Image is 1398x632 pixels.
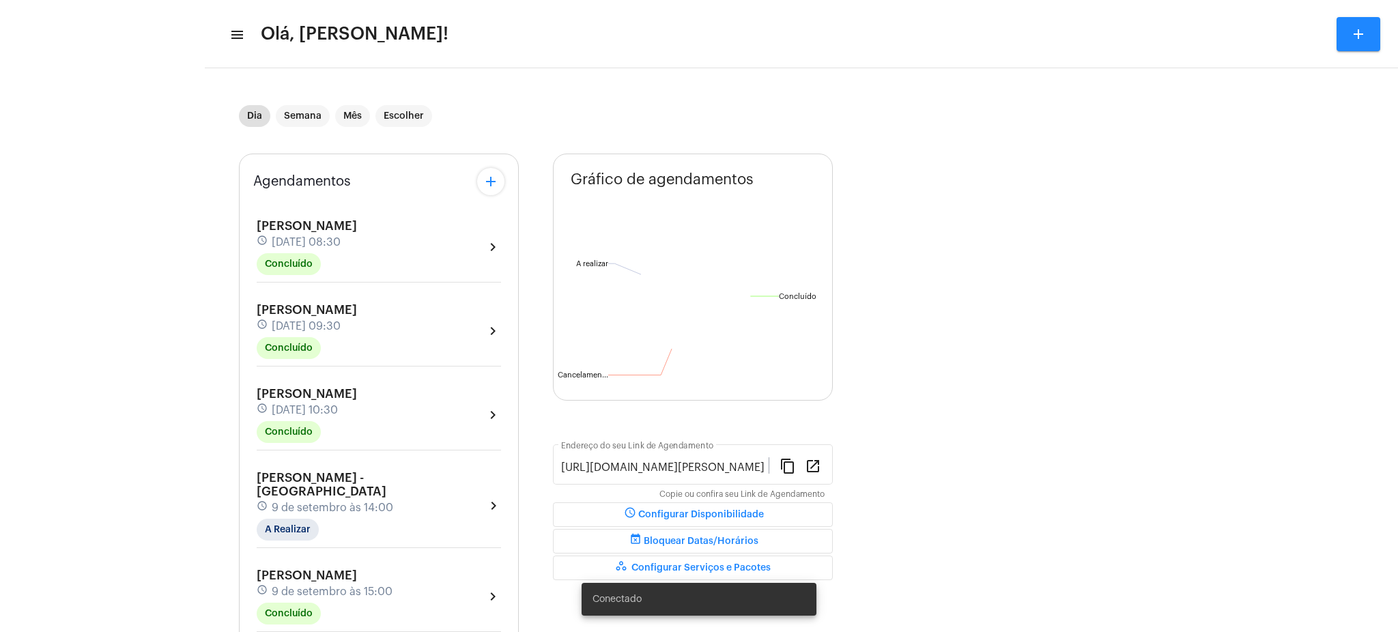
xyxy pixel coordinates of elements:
mat-chip: Concluído [257,337,321,359]
span: [PERSON_NAME] [257,569,357,581]
mat-hint: Copie ou confira seu Link de Agendamento [659,490,825,500]
span: [DATE] 09:30 [272,320,341,332]
mat-chip: Dia [239,105,270,127]
mat-icon: schedule [622,506,638,523]
mat-icon: chevron_right [485,239,501,255]
mat-chip: Mês [335,105,370,127]
span: [PERSON_NAME] - [GEOGRAPHIC_DATA] [257,472,386,498]
span: Configurar Serviços e Pacotes [615,563,771,573]
text: Concluído [779,293,816,300]
mat-icon: schedule [257,319,269,334]
mat-icon: content_copy [780,457,796,474]
input: Link [561,461,769,474]
mat-chip: Concluído [257,253,321,275]
mat-icon: chevron_right [485,407,501,423]
mat-chip: Semana [276,105,330,127]
mat-chip: Concluído [257,603,321,624]
span: [PERSON_NAME] [257,220,357,232]
mat-icon: schedule [257,584,269,599]
span: [PERSON_NAME] [257,304,357,316]
span: 9 de setembro às 14:00 [272,502,393,514]
span: Olá, [PERSON_NAME]! [261,23,448,45]
button: Configurar Serviços e Pacotes [553,556,833,580]
button: Configurar Disponibilidade [553,502,833,527]
mat-icon: chevron_right [485,323,501,339]
span: Gráfico de agendamentos [571,171,754,188]
span: Conectado [593,592,642,606]
mat-icon: event_busy [627,533,644,549]
mat-icon: sidenav icon [229,27,243,43]
span: Bloquear Datas/Horários [627,536,758,546]
mat-icon: schedule [257,235,269,250]
mat-icon: add [483,173,499,190]
span: Agendamentos [253,174,351,189]
span: [DATE] 08:30 [272,236,341,248]
button: Bloquear Datas/Horários [553,529,833,554]
mat-chip: Escolher [375,105,432,127]
mat-chip: A Realizar [257,519,319,541]
mat-icon: chevron_right [485,498,501,514]
span: [DATE] 10:30 [272,404,338,416]
mat-icon: open_in_new [805,457,821,474]
mat-icon: schedule [257,500,269,515]
span: Configurar Disponibilidade [622,510,764,519]
span: [PERSON_NAME] [257,388,357,400]
span: 9 de setembro às 15:00 [272,586,393,598]
mat-icon: schedule [257,403,269,418]
mat-chip: Concluído [257,421,321,443]
text: A realizar [576,260,608,268]
text: Cancelamen... [558,371,608,379]
mat-icon: workspaces_outlined [615,560,631,576]
mat-icon: chevron_right [485,588,501,605]
mat-icon: add [1350,26,1367,42]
